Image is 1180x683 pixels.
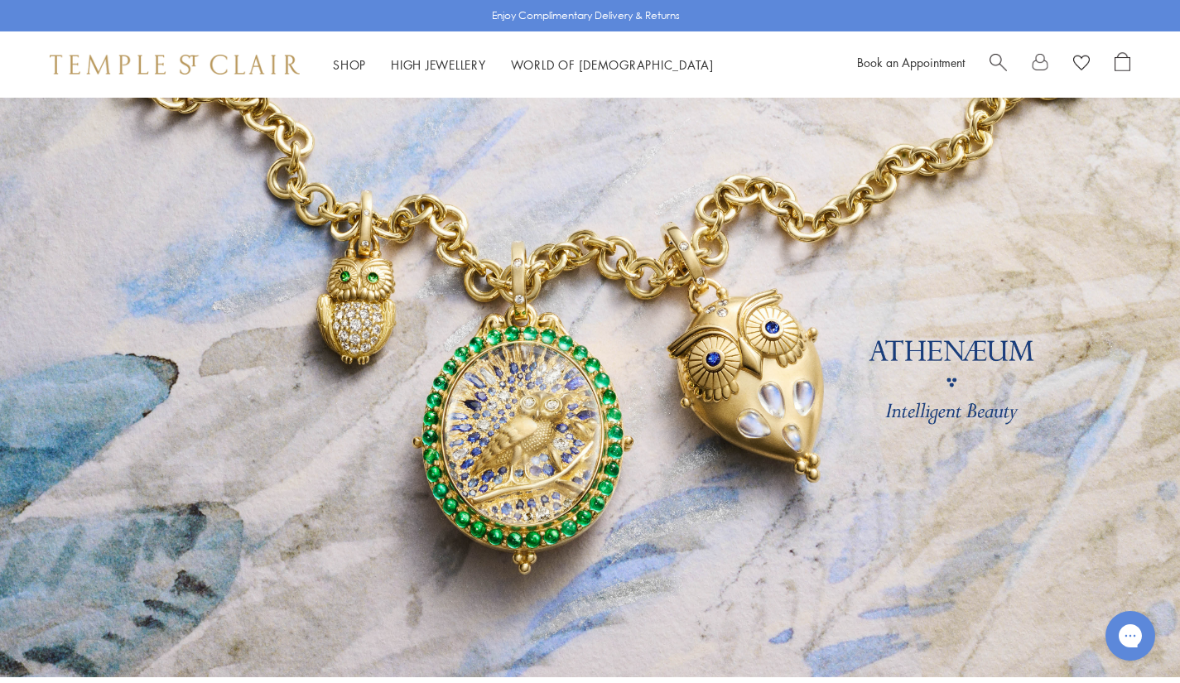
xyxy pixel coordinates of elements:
a: Open Shopping Bag [1115,52,1130,77]
a: Search [990,52,1007,77]
a: High JewelleryHigh Jewellery [391,56,486,73]
a: Book an Appointment [857,54,965,70]
a: View Wishlist [1073,52,1090,77]
a: ShopShop [333,56,366,73]
iframe: Gorgias live chat messenger [1097,605,1163,666]
p: Enjoy Complimentary Delivery & Returns [492,7,680,24]
nav: Main navigation [333,55,714,75]
a: World of [DEMOGRAPHIC_DATA]World of [DEMOGRAPHIC_DATA] [511,56,714,73]
img: Temple St. Clair [50,55,300,75]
